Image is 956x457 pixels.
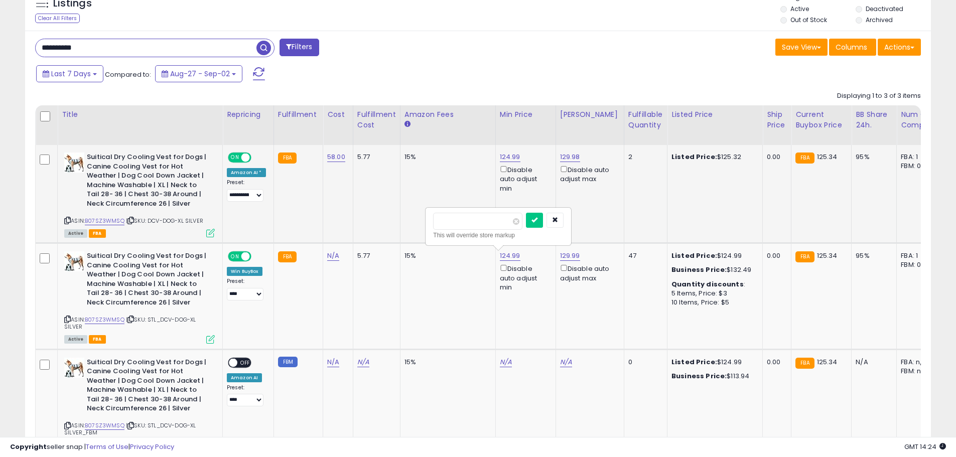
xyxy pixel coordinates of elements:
div: [PERSON_NAME] [560,109,620,120]
span: FBA [89,335,106,344]
div: FBM: 0 [901,260,934,269]
div: Clear All Filters [35,14,80,23]
button: Last 7 Days [36,65,103,82]
div: 5.77 [357,251,392,260]
div: Cost [327,109,349,120]
div: FBA: 1 [901,153,934,162]
strong: Copyright [10,442,47,451]
div: This will override store markup [433,230,564,240]
b: Quantity discounts [671,279,744,289]
div: 5 Items, Price: $3 [671,289,755,298]
span: ON [229,154,241,162]
small: FBA [795,251,814,262]
div: Amazon Fees [404,109,491,120]
div: $124.99 [671,251,755,260]
div: Listed Price [671,109,758,120]
a: 124.99 [500,152,520,162]
a: 129.99 [560,251,580,261]
label: Deactivated [866,5,903,13]
b: Listed Price: [671,357,717,367]
span: OFF [250,154,266,162]
div: FBA: n/a [901,358,934,367]
b: Business Price: [671,265,727,274]
img: 417TlokXXzL._SL40_.jpg [64,153,84,173]
div: Amazon AI [227,373,262,382]
div: 0.00 [767,358,783,367]
b: Listed Price: [671,251,717,260]
span: OFF [237,358,253,367]
div: 0.00 [767,153,783,162]
div: : [671,280,755,289]
span: | SKU: STL_DCV-DOG-XL SILVER_FBM [64,421,196,436]
button: Aug-27 - Sep-02 [155,65,242,82]
a: B07SZ3WMSQ [85,421,124,430]
div: Preset: [227,278,266,300]
div: Disable auto adjust max [560,164,616,184]
div: $113.94 [671,372,755,381]
div: Num of Comp. [901,109,937,130]
a: N/A [327,357,339,367]
b: Suitical Dry Cooling Vest for Dogs | Canine Cooling Vest for Hot Weather | Dog Cool Down Jacket |... [87,358,209,416]
div: Displaying 1 to 3 of 3 items [837,91,921,101]
div: 15% [404,251,488,260]
div: Disable auto adjust min [500,164,548,193]
span: | SKU: STL_DCV-DOG-XL SILVER [64,316,196,331]
a: B07SZ3WMSQ [85,217,124,225]
div: 0.00 [767,251,783,260]
img: 417TlokXXzL._SL40_.jpg [64,358,84,378]
span: All listings currently available for purchase on Amazon [64,335,87,344]
a: 124.99 [500,251,520,261]
span: FBA [89,229,106,238]
div: Fulfillment [278,109,319,120]
label: Out of Stock [790,16,827,24]
span: OFF [250,252,266,261]
b: Listed Price: [671,152,717,162]
button: Save View [775,39,828,56]
div: 15% [404,153,488,162]
div: ASIN: [64,251,215,342]
button: Filters [280,39,319,56]
a: B07SZ3WMSQ [85,316,124,324]
div: FBA: 1 [901,251,934,260]
small: Amazon Fees. [404,120,411,129]
div: Repricing [227,109,269,120]
div: Current Buybox Price [795,109,847,130]
div: $132.49 [671,265,755,274]
b: Suitical Dry Cooling Vest for Dogs | Canine Cooling Vest for Hot Weather | Dog Cool Down Jacket |... [87,153,209,211]
div: 95% [856,251,889,260]
span: Last 7 Days [51,69,91,79]
div: Min Price [500,109,552,120]
span: ON [229,252,241,261]
a: N/A [327,251,339,261]
b: Business Price: [671,371,727,381]
div: 15% [404,358,488,367]
div: FBM: n/a [901,367,934,376]
div: 2 [628,153,659,162]
small: FBA [795,358,814,369]
div: Preset: [227,179,266,202]
div: Amazon AI * [227,168,266,177]
a: 129.98 [560,152,580,162]
div: $125.32 [671,153,755,162]
div: 47 [628,251,659,260]
img: 417TlokXXzL._SL40_.jpg [64,251,84,271]
small: FBM [278,357,298,367]
a: Terms of Use [86,442,128,451]
span: 125.34 [817,152,838,162]
a: N/A [357,357,369,367]
div: 95% [856,153,889,162]
span: Aug-27 - Sep-02 [170,69,230,79]
div: FBM: 0 [901,162,934,171]
div: 10 Items, Price: $5 [671,298,755,307]
div: Title [62,109,218,120]
div: N/A [856,358,889,367]
div: Ship Price [767,109,787,130]
a: N/A [560,357,572,367]
label: Active [790,5,809,13]
div: Fulfillment Cost [357,109,396,130]
small: FBA [278,153,297,164]
div: seller snap | | [10,442,174,452]
div: $124.99 [671,358,755,367]
span: | SKU: DCV-DOG-XL SILVER [126,217,203,225]
button: Actions [878,39,921,56]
